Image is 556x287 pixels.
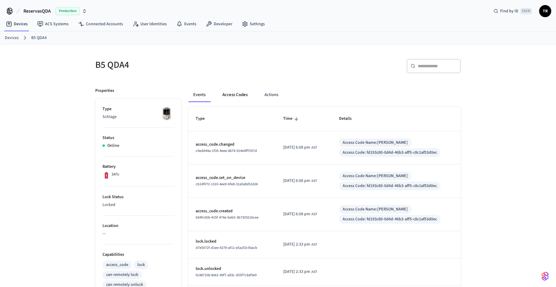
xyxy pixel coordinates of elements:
div: America/Santo_Domingo [283,269,317,275]
span: [DATE] 6:08 pm [283,178,310,184]
a: Developer [201,19,237,29]
a: B5 QDA4 [31,35,47,41]
span: Time [283,114,300,123]
p: lock.unlocked [196,266,269,272]
p: lock.locked [196,238,269,245]
span: Type [196,114,212,123]
p: Status [102,135,174,141]
p: Properties [95,88,114,94]
span: 0c887108-8e61-49f7-a93c-d55f7c8af5e0 [196,273,257,278]
span: AST [311,269,317,275]
span: c0edd44a-1f35-4eee-8674-914e4ff7057d [196,148,257,153]
div: America/Santo_Domingo [283,178,317,184]
button: Access Codes [218,88,252,102]
h5: B5 QDA4 [95,59,274,71]
p: Lock Status [102,194,174,200]
p: Locked [102,202,174,208]
div: America/Santo_Domingo [283,241,317,248]
p: 34% [112,171,119,178]
span: AST [311,242,317,247]
a: Events [172,19,201,29]
a: Connected Accounts [73,19,128,29]
p: access_code.set_on_device [196,175,269,181]
span: 0d4fc65b-415f-474e-beb5-3b7303216cee [196,215,258,220]
span: AST [311,178,317,184]
div: lock [137,262,145,268]
img: SeamLogoGradient.69752ec5.svg [542,271,549,281]
div: Access Code: fd193c80-0d4d-46b3-aff5-c8c1af53d0ec [343,183,437,189]
div: Find by IDCtrl K [489,6,537,17]
div: Access Code Name: [PERSON_NAME] [343,173,408,179]
div: America/Santo_Domingo [283,211,317,217]
p: Capabilities [102,252,174,258]
div: ant example [188,88,461,102]
span: [DATE] 2:33 pm [283,241,310,248]
p: Online [107,143,119,149]
p: access_code.created [196,208,269,214]
span: cb14f072-1310-4ee9-bfe8-31a5a9d51626 [196,182,258,187]
a: ACS Systems [32,19,73,29]
button: TR [539,5,551,17]
span: TR [540,6,551,17]
span: Production [56,7,80,15]
span: [DATE] 2:33 pm [283,269,310,275]
span: Details [339,114,359,123]
span: Ctrl K [520,8,532,14]
div: Access Code: fd193c80-0d4d-46b3-aff5-c8c1af53d0ec [343,216,437,222]
div: access_code [106,262,128,268]
span: ReservasQDA [23,8,51,15]
p: — [102,231,174,237]
span: Find by ID [500,8,518,14]
span: [DATE] 6:08 pm [283,144,310,151]
div: can remotely lock [106,272,138,278]
a: User Identities [128,19,172,29]
span: AST [311,145,317,150]
div: Access Code Name: [PERSON_NAME] [343,206,408,213]
a: Devices [5,35,19,41]
div: America/Santo_Domingo [283,144,317,151]
a: Settings [237,19,270,29]
p: access_code.changed [196,141,269,148]
span: AST [311,212,317,217]
div: Access Code: fd193c80-0d4d-46b3-aff5-c8c1af53d0ec [343,150,437,156]
p: Location [102,223,174,229]
a: Devices [1,19,32,29]
button: Actions [260,88,283,102]
div: Access Code Name: [PERSON_NAME] [343,140,408,146]
p: Battery [102,164,174,170]
p: Schlage [102,114,174,120]
span: d7e5072f-d1ee-4279-af11-e5a1f2c93acb [196,245,257,250]
button: Events [188,88,210,102]
span: [DATE] 6:08 pm [283,211,310,217]
img: Schlage Sense Smart Deadbolt with Camelot Trim, Front [159,106,174,121]
p: Type [102,106,174,112]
